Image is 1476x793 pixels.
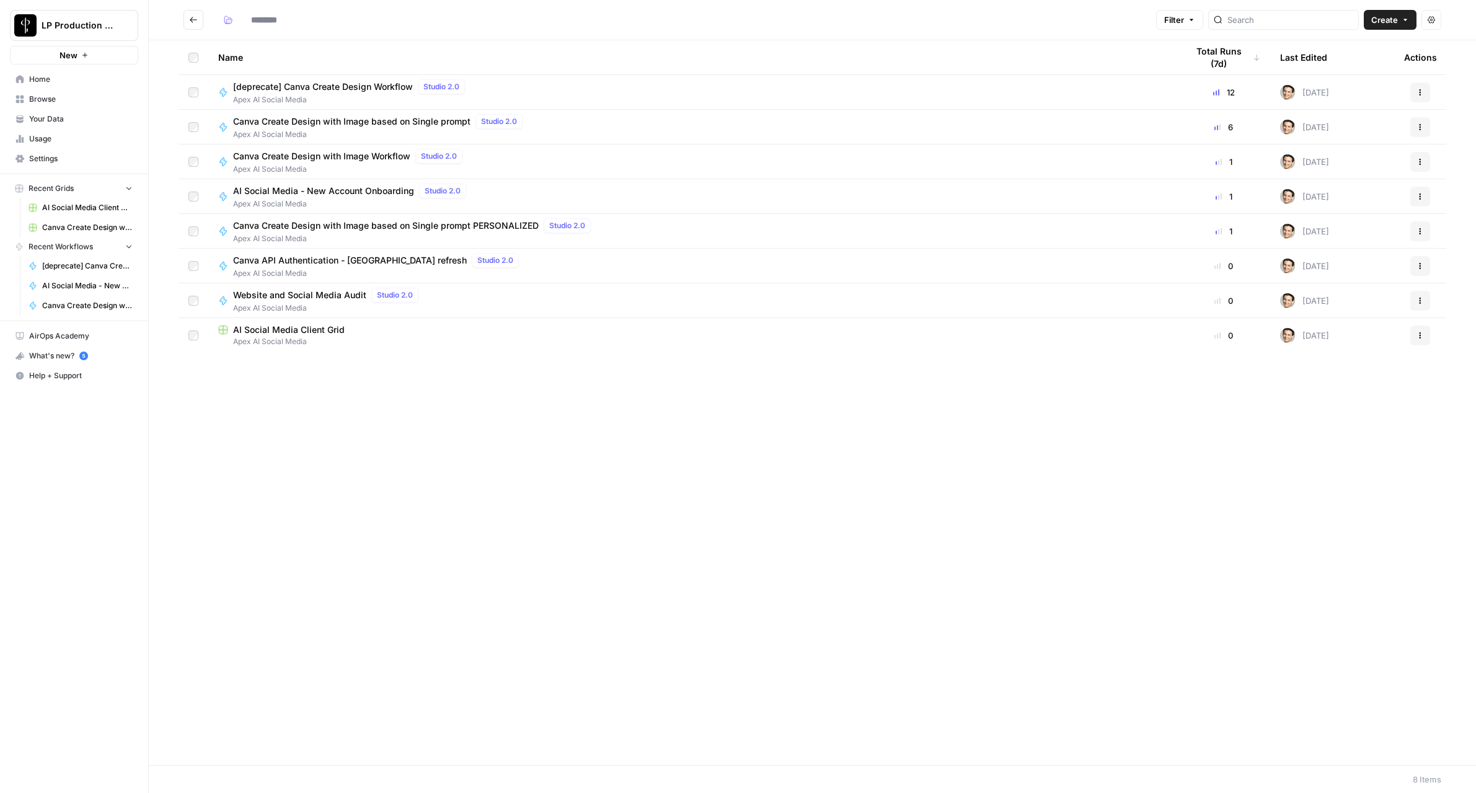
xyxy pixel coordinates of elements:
a: Canva API Authentication - [GEOGRAPHIC_DATA] refreshStudio 2.0Apex AI Social Media [218,253,1167,279]
span: AI Social Media Client Grid [233,324,345,336]
span: New [60,49,77,61]
text: 5 [82,353,85,359]
div: Actions [1404,40,1437,74]
span: Studio 2.0 [481,116,517,127]
a: Home [10,69,138,89]
img: j7temtklz6amjwtjn5shyeuwpeb0 [1280,189,1295,204]
div: [DATE] [1280,293,1329,308]
a: 5 [79,352,88,360]
span: Home [29,74,133,85]
img: j7temtklz6amjwtjn5shyeuwpeb0 [1280,120,1295,135]
div: 1 [1187,190,1260,203]
span: Apex AI Social Media [233,198,471,210]
div: [DATE] [1280,189,1329,204]
a: Website and Social Media AuditStudio 2.0Apex AI Social Media [218,288,1167,314]
div: 6 [1187,121,1260,133]
a: Browse [10,89,138,109]
div: [DATE] [1280,328,1329,343]
a: AI Social Media Client Grid [23,198,138,218]
button: Recent Grids [10,179,138,198]
a: Usage [10,129,138,149]
span: [deprecate] Canva Create Design Workflow [42,260,133,272]
img: j7temtklz6amjwtjn5shyeuwpeb0 [1280,224,1295,239]
input: Search [1227,14,1353,26]
div: Name [218,40,1167,74]
span: Website and Social Media Audit [233,289,366,301]
button: Create [1364,10,1416,30]
div: 1 [1187,156,1260,168]
a: AirOps Academy [10,326,138,346]
img: j7temtklz6amjwtjn5shyeuwpeb0 [1280,85,1295,100]
div: Total Runs (7d) [1187,40,1260,74]
a: [deprecate] Canva Create Design WorkflowStudio 2.0Apex AI Social Media [218,79,1167,105]
div: What's new? [11,347,138,365]
span: Canva Create Design with Image based on Single prompt PERSONALIZED [42,300,133,311]
span: Help + Support [29,370,133,381]
span: Apex AI Social Media [233,94,470,105]
span: Apex AI Social Media [218,336,1167,347]
a: Your Data [10,109,138,129]
span: AI Social Media Client Grid [42,202,133,213]
span: Studio 2.0 [425,185,461,197]
span: Studio 2.0 [423,81,459,92]
button: Go back [183,10,203,30]
span: [deprecate] Canva Create Design Workflow [233,81,413,93]
a: Canva Create Design with Image based on Single prompt PERSONALIZED [23,296,138,316]
button: Recent Workflows [10,237,138,256]
button: Workspace: LP Production Workloads [10,10,138,41]
img: j7temtklz6amjwtjn5shyeuwpeb0 [1280,328,1295,343]
span: Apex AI Social Media [233,303,423,314]
span: Your Data [29,113,133,125]
a: Canva Create Design with Image based on Single prompt PERSONALIZEDStudio 2.0Apex AI Social Media [218,218,1167,244]
div: [DATE] [1280,224,1329,239]
span: Apex AI Social Media [233,268,524,279]
a: Settings [10,149,138,169]
a: AI Social Media - New Account Onboarding [23,276,138,296]
img: j7temtklz6amjwtjn5shyeuwpeb0 [1280,259,1295,273]
span: Apex AI Social Media [233,233,596,244]
img: LP Production Workloads Logo [14,14,37,37]
span: Filter [1164,14,1184,26]
div: Last Edited [1280,40,1327,74]
div: [DATE] [1280,85,1329,100]
div: 8 Items [1413,773,1441,786]
span: AI Social Media - New Account Onboarding [233,185,414,197]
button: What's new? 5 [10,346,138,366]
span: Apex AI Social Media [233,129,528,140]
a: [deprecate] Canva Create Design Workflow [23,256,138,276]
span: AI Social Media - New Account Onboarding [42,280,133,291]
div: 0 [1187,260,1260,272]
span: Apex AI Social Media [233,164,467,175]
div: 1 [1187,225,1260,237]
a: Canva Create Design with Image based on Single promptStudio 2.0Apex AI Social Media [218,114,1167,140]
span: Settings [29,153,133,164]
span: Recent Grids [29,183,74,194]
span: Canva Create Design with Image Workflow [233,150,410,162]
div: [DATE] [1280,259,1329,273]
button: Filter [1156,10,1203,30]
span: Create [1371,14,1398,26]
span: AirOps Academy [29,330,133,342]
span: Studio 2.0 [421,151,457,162]
span: Canva Create Design with Image based on Single prompt Grid [42,222,133,233]
button: Help + Support [10,366,138,386]
img: j7temtklz6amjwtjn5shyeuwpeb0 [1280,154,1295,169]
span: Canva Create Design with Image based on Single prompt [233,115,471,128]
span: Usage [29,133,133,144]
span: LP Production Workloads [42,19,117,32]
img: j7temtklz6amjwtjn5shyeuwpeb0 [1280,293,1295,308]
div: [DATE] [1280,120,1329,135]
div: 0 [1187,329,1260,342]
button: New [10,46,138,64]
span: Studio 2.0 [477,255,513,266]
span: Canva API Authentication - [GEOGRAPHIC_DATA] refresh [233,254,467,267]
span: Studio 2.0 [377,290,413,301]
span: Browse [29,94,133,105]
div: [DATE] [1280,154,1329,169]
div: 12 [1187,86,1260,99]
a: AI Social Media - New Account OnboardingStudio 2.0Apex AI Social Media [218,184,1167,210]
span: Studio 2.0 [549,220,585,231]
a: AI Social Media Client GridApex AI Social Media [218,324,1167,347]
div: 0 [1187,295,1260,307]
span: Recent Workflows [29,241,93,252]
